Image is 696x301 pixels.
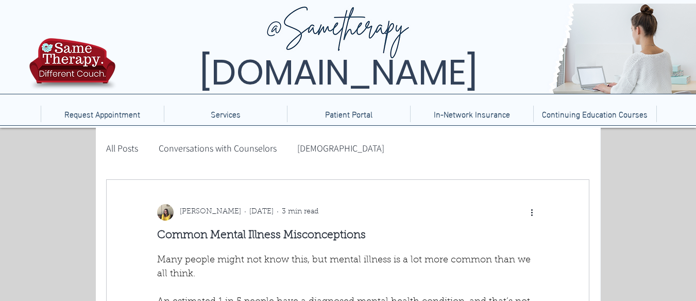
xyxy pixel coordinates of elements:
[157,256,533,279] span: Many people might not know this, but mental illness is a lot more common than we all think.
[199,48,478,97] span: [DOMAIN_NAME]
[159,142,277,155] a: Conversations with Counselors
[249,208,274,215] span: Jun 16, 2020
[282,208,318,215] span: 3 min read
[206,106,246,122] p: Services
[537,106,653,122] p: Continuing Education Courses
[41,106,164,122] a: Request Appointment
[429,106,515,122] p: In-Network Insurance
[105,128,581,169] nav: Blog
[297,142,384,155] a: [DEMOGRAPHIC_DATA]
[157,228,538,243] h1: Common Mental Illness Misconceptions
[164,106,287,122] div: Services
[410,106,533,122] a: In-Network Insurance
[106,142,138,155] a: All Posts
[526,206,538,219] button: More actions
[287,106,410,122] a: Patient Portal
[320,106,378,122] p: Patient Portal
[533,106,656,122] a: Continuing Education Courses
[26,37,118,97] img: TBH.US
[59,106,145,122] p: Request Appointment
